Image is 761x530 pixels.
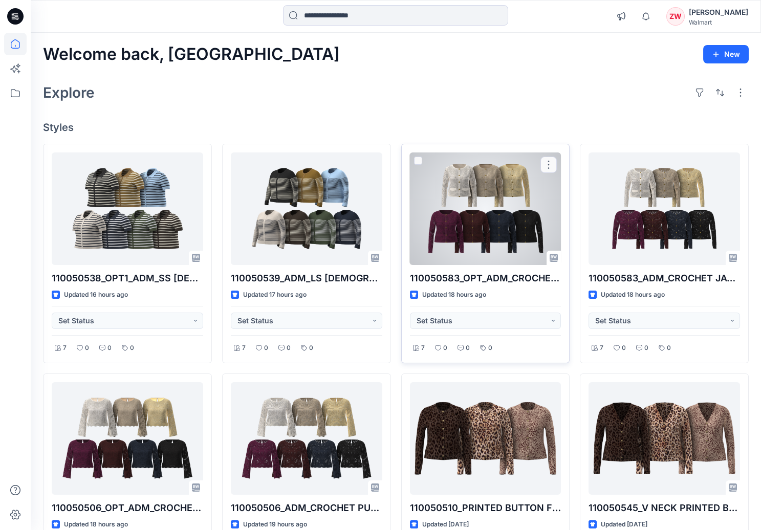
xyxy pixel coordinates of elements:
[689,6,748,18] div: [PERSON_NAME]
[410,152,561,265] a: 110050583_OPT_ADM_CROCHET JACKET
[422,519,469,530] p: Updated [DATE]
[589,152,740,265] a: 110050583_ADM_CROCHET JACKET
[130,343,134,354] p: 0
[43,84,95,101] h2: Explore
[667,343,671,354] p: 0
[52,271,203,285] p: 110050538_OPT1_ADM_SS [DEMOGRAPHIC_DATA] CARDI
[43,121,749,134] h4: Styles
[589,382,740,495] a: 110050545_V NECK PRINTED BUTTON FRONT CARDIGAN
[243,290,307,300] p: Updated 17 hours ago
[52,382,203,495] a: 110050506_OPT_ADM_CROCHET PULLOVER
[622,343,626,354] p: 0
[600,343,603,354] p: 7
[410,501,561,515] p: 110050510_PRINTED BUTTON FRONT CARDIGAN
[231,501,382,515] p: 110050506_ADM_CROCHET PULLOVER
[666,7,685,26] div: ZW
[287,343,291,354] p: 0
[422,290,486,300] p: Updated 18 hours ago
[589,501,740,515] p: 110050545_V NECK PRINTED BUTTON FRONT CARDIGAN
[466,343,470,354] p: 0
[231,152,382,265] a: 110050539_ADM_LS LADY CARDI
[243,519,307,530] p: Updated 19 hours ago
[410,271,561,285] p: 110050583_OPT_ADM_CROCHET JACKET
[264,343,268,354] p: 0
[63,343,67,354] p: 7
[64,290,128,300] p: Updated 16 hours ago
[43,45,340,64] h2: Welcome back, [GEOGRAPHIC_DATA]
[242,343,246,354] p: 7
[703,45,749,63] button: New
[64,519,128,530] p: Updated 18 hours ago
[107,343,112,354] p: 0
[644,343,648,354] p: 0
[601,290,665,300] p: Updated 18 hours ago
[589,271,740,285] p: 110050583_ADM_CROCHET JACKET
[410,382,561,495] a: 110050510_PRINTED BUTTON FRONT CARDIGAN
[421,343,425,354] p: 7
[309,343,313,354] p: 0
[85,343,89,354] p: 0
[231,271,382,285] p: 110050539_ADM_LS [DEMOGRAPHIC_DATA] CARDI
[689,18,748,26] div: Walmart
[488,343,492,354] p: 0
[52,501,203,515] p: 110050506_OPT_ADM_CROCHET PULLOVER
[443,343,447,354] p: 0
[52,152,203,265] a: 110050538_OPT1_ADM_SS LADY CARDI
[231,382,382,495] a: 110050506_ADM_CROCHET PULLOVER
[601,519,647,530] p: Updated [DATE]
